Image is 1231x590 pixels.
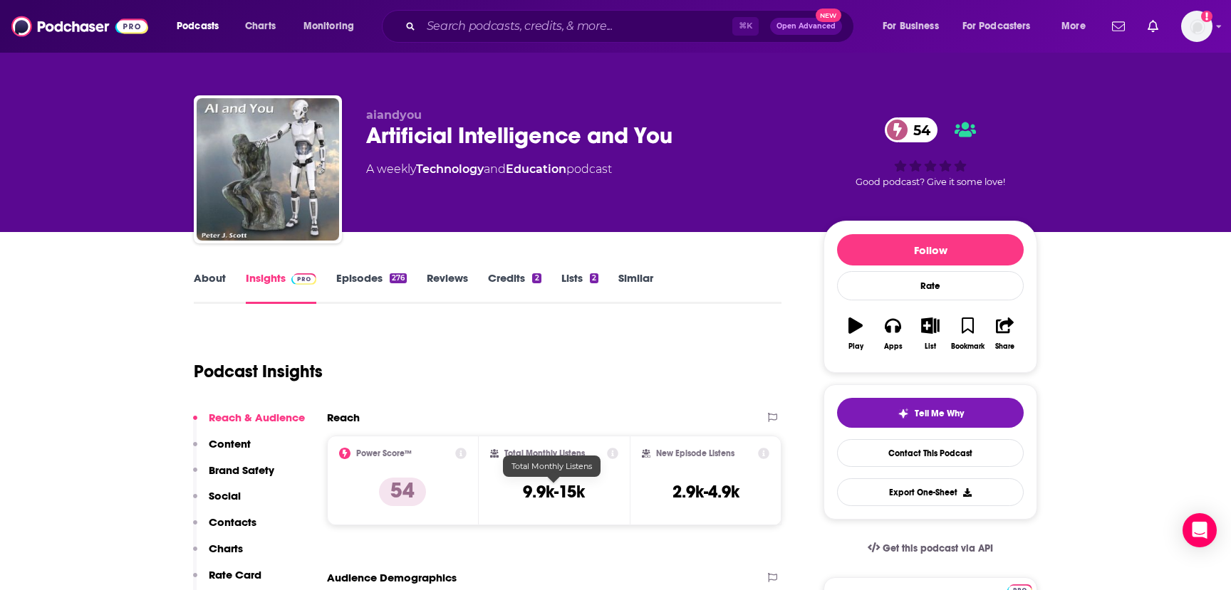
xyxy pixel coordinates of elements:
div: Apps [884,342,903,351]
button: Share [987,308,1024,359]
a: Lists2 [561,271,598,304]
a: Contact This Podcast [837,439,1024,467]
button: open menu [167,15,237,38]
div: Share [995,342,1014,351]
button: open menu [1051,15,1103,38]
h2: Audience Demographics [327,571,457,584]
img: Podchaser - Follow, Share and Rate Podcasts [11,13,148,40]
img: tell me why sparkle [898,408,909,419]
h2: New Episode Listens [656,448,734,458]
p: Rate Card [209,568,261,581]
span: aiandyou [366,108,422,122]
div: Rate [837,271,1024,300]
div: 54Good podcast? Give it some love! [824,108,1037,196]
p: Reach & Audience [209,411,305,424]
h2: Total Monthly Listens [504,448,585,458]
button: open menu [294,15,373,38]
p: Brand Safety [209,463,274,477]
p: Contacts [209,515,256,529]
input: Search podcasts, credits, & more... [421,15,732,38]
button: Export One-Sheet [837,478,1024,506]
span: Get this podcast via API [883,542,993,554]
div: Open Intercom Messenger [1183,513,1217,547]
h1: Podcast Insights [194,361,323,382]
span: and [484,162,506,176]
button: Follow [837,234,1024,265]
a: Technology [416,162,484,176]
h3: 9.9k-15k [523,481,585,502]
a: About [194,271,226,304]
button: Brand Safety [193,463,274,490]
div: 276 [390,273,407,283]
a: Credits2 [488,271,541,304]
p: 54 [379,478,426,506]
img: Artificial Intelligence and You [197,98,339,241]
a: Reviews [427,271,468,304]
a: Education [506,162,566,176]
div: List [925,342,936,351]
button: Contacts [193,515,256,542]
button: List [912,308,949,359]
div: Search podcasts, credits, & more... [395,10,868,43]
img: Podchaser Pro [291,273,316,285]
button: open menu [873,15,957,38]
button: Open AdvancedNew [770,18,842,35]
a: Get this podcast via API [856,531,1004,566]
button: Show profile menu [1181,11,1212,42]
h2: Power Score™ [356,448,412,458]
button: Bookmark [949,308,986,359]
span: New [816,9,841,22]
h2: Reach [327,411,360,424]
div: 2 [532,273,541,283]
span: Good podcast? Give it some love! [856,177,1005,187]
a: Similar [618,271,653,304]
a: 54 [885,117,937,142]
p: Content [209,437,251,451]
button: tell me why sparkleTell Me Why [837,398,1024,428]
span: Podcasts [177,16,219,36]
span: Monitoring [303,16,354,36]
img: User Profile [1181,11,1212,42]
span: Charts [245,16,276,36]
span: Tell Me Why [915,408,964,419]
div: 2 [590,273,598,283]
span: For Podcasters [962,16,1031,36]
button: Apps [874,308,911,359]
button: Play [837,308,874,359]
a: Episodes276 [336,271,407,304]
span: 54 [899,117,937,142]
button: Reach & Audience [193,411,305,437]
a: Charts [236,15,284,38]
button: open menu [953,15,1051,38]
span: For Business [883,16,939,36]
span: More [1061,16,1086,36]
div: Bookmark [951,342,985,351]
div: A weekly podcast [366,161,612,178]
button: Charts [193,542,243,568]
span: ⌘ K [732,17,759,36]
button: Social [193,489,241,515]
div: Play [848,342,863,351]
h3: 2.9k-4.9k [672,481,739,502]
a: Show notifications dropdown [1106,14,1131,38]
span: Open Advanced [776,23,836,30]
span: Logged in as jenc9678 [1181,11,1212,42]
p: Social [209,489,241,502]
svg: Add a profile image [1201,11,1212,22]
a: Show notifications dropdown [1142,14,1164,38]
button: Content [193,437,251,463]
span: Total Monthly Listens [511,461,592,471]
p: Charts [209,542,243,555]
a: InsightsPodchaser Pro [246,271,316,304]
